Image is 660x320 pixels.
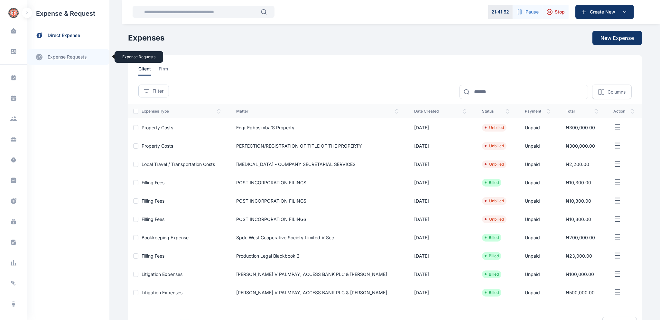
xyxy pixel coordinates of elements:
[228,192,406,210] td: POST INCORPORATION FILINGS
[485,143,504,149] li: Unbilled
[566,290,595,295] span: ₦500,000.00
[153,88,163,94] span: Filter
[517,265,558,283] td: Unpaid
[159,66,168,76] span: firm
[566,143,595,149] span: ₦300,000.00
[600,34,634,42] span: New Expense
[228,228,406,247] td: Spdc West Cooperative Society Limited V Sec
[159,66,176,76] a: firm
[566,180,591,185] span: ₦10,300.00
[142,198,164,204] a: Filling Fees
[485,235,499,240] li: Billed
[482,109,509,114] span: status
[492,9,509,15] p: 21 : 41 : 52
[517,192,558,210] td: Unpaid
[485,125,504,130] li: Unbilled
[566,125,595,130] span: ₦300,000.00
[517,137,558,155] td: Unpaid
[592,85,632,99] button: Columns
[228,137,406,155] td: PERFECTION/REGISTRATION OF TITLE OF THE PROPERTY
[543,5,569,19] button: Stop
[406,210,474,228] td: [DATE]
[517,173,558,192] td: Unpaid
[27,27,109,44] a: direct expense
[566,235,595,240] span: ₦200,000.00
[406,173,474,192] td: [DATE]
[566,198,591,204] span: ₦10,300.00
[485,162,504,167] li: Unbilled
[414,109,467,114] span: date created
[138,85,169,97] button: Filter
[138,66,159,76] a: client
[406,265,474,283] td: [DATE]
[517,118,558,137] td: Unpaid
[517,247,558,265] td: Unpaid
[142,290,182,295] a: Litigation Expenses
[406,155,474,173] td: [DATE]
[142,253,164,259] a: Filling Fees
[27,49,109,65] a: expense requests
[525,9,539,15] span: Pause
[406,118,474,137] td: [DATE]
[566,216,591,222] span: ₦10,300.00
[228,155,406,173] td: [MEDICAL_DATA] - COMPANY SECRETARIAL SERVICES
[228,173,406,192] td: POST INCORPORATION FILINGS
[228,118,406,137] td: Engr Egbosimba'S Property
[587,9,621,15] span: Create New
[406,192,474,210] td: [DATE]
[566,253,592,259] span: ₦23,000.00
[406,137,474,155] td: [DATE]
[228,283,406,302] td: [PERSON_NAME] V PALMPAY, ACCESS BANK PLC & [PERSON_NAME]
[485,198,504,204] li: Unbilled
[236,109,399,114] span: matter
[608,89,626,95] p: Columns
[48,32,80,39] span: direct expense
[555,9,565,15] span: Stop
[142,109,221,114] span: expenses type
[228,265,406,283] td: [PERSON_NAME] V PALMPAY, ACCESS BANK PLC & [PERSON_NAME]
[128,33,164,43] h1: Expenses
[566,161,589,167] span: ₦2,200.00
[517,283,558,302] td: Unpaid
[566,109,598,114] span: total
[228,210,406,228] td: POST INCORPORATION FILINGS
[27,44,109,65] div: expense requestsexpense requests
[406,247,474,265] td: [DATE]
[406,228,474,247] td: [DATE]
[142,216,164,222] a: Filling Fees
[142,235,189,240] a: Bookkeeping Expense
[517,228,558,247] td: Unpaid
[485,180,499,185] li: Billed
[575,5,634,19] button: Create New
[485,272,499,277] li: Billed
[142,161,215,167] a: Local Travel / Transportation Costs
[517,210,558,228] td: Unpaid
[485,290,499,295] li: Billed
[614,109,634,114] span: action
[485,253,499,259] li: Billed
[513,5,543,19] button: Pause
[525,109,550,114] span: payment
[406,283,474,302] td: [DATE]
[517,155,558,173] td: Unpaid
[142,143,173,149] a: Property Costs
[228,247,406,265] td: Production Legal Blackbook 2
[592,31,642,45] button: New Expense
[142,180,164,185] a: Filling Fees
[142,125,173,130] a: Property Costs
[485,217,504,222] li: Unbilled
[138,66,151,76] span: client
[566,271,594,277] span: ₦100,000.00
[142,271,182,277] a: Litigation Expenses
